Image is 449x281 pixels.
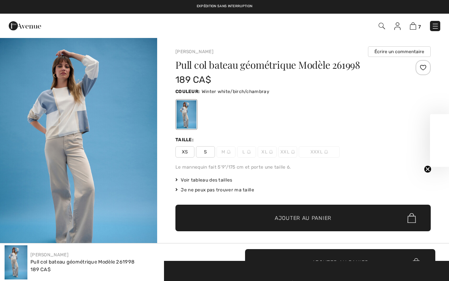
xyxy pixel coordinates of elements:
[299,146,340,158] span: XXXL
[196,146,215,158] span: S
[175,74,211,85] span: 189 CA$
[258,146,277,158] span: XL
[379,23,385,29] img: Recherche
[291,150,295,154] img: ring-m.svg
[175,186,431,193] div: Je ne peux pas trouver ma taille
[410,21,421,30] a: 7
[312,258,369,266] span: Ajouter au panier
[418,24,421,30] span: 7
[368,46,431,57] button: Écrire un commentaire
[227,150,231,154] img: ring-m.svg
[177,100,196,129] div: Winter white/birch/chambray
[408,213,416,223] img: Bag.svg
[430,114,449,167] div: Close teaser
[175,136,195,143] div: Taille:
[324,150,328,154] img: ring-m.svg
[424,166,431,173] button: Close teaser
[394,22,401,30] img: Mes infos
[175,49,213,54] a: [PERSON_NAME]
[175,177,232,183] span: Voir tableau des tailles
[175,89,200,94] span: Couleur:
[9,22,41,29] a: 1ère Avenue
[202,89,269,94] span: Winter white/birch/chambray
[30,258,134,266] div: Pull col bateau géométrique Modèle 261998
[5,245,27,279] img: Pull Col Bateau G&eacute;om&eacute;trique mod&egrave;le 261998
[9,18,41,33] img: 1ère Avenue
[175,205,431,231] button: Ajouter au panier
[278,146,297,158] span: XXL
[410,22,416,30] img: Panier d'achat
[217,146,236,158] span: M
[175,60,388,70] h1: Pull col bateau géométrique Modèle 261998
[175,146,194,158] span: XS
[245,249,435,276] button: Ajouter au panier
[30,252,68,257] a: [PERSON_NAME]
[247,150,251,154] img: ring-m.svg
[175,164,431,170] div: Le mannequin fait 5'9"/175 cm et porte une taille 6.
[431,22,439,30] img: Menu
[237,146,256,158] span: L
[275,214,331,222] span: Ajouter au panier
[30,267,51,272] span: 189 CA$
[269,150,273,154] img: ring-m.svg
